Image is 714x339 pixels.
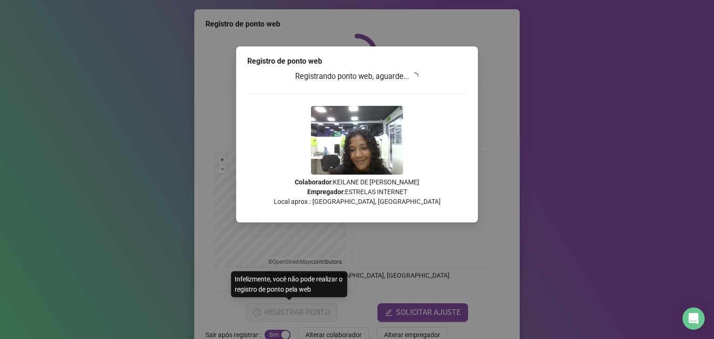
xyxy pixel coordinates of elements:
[247,177,467,207] p: : KEILANE DE [PERSON_NAME] : ESTRELAS INTERNET Local aprox.: [GEOGRAPHIC_DATA], [GEOGRAPHIC_DATA]
[311,106,403,175] img: 9k=
[682,307,705,330] div: Open Intercom Messenger
[307,188,344,196] strong: Empregador
[411,72,418,80] span: loading
[295,178,331,186] strong: Colaborador
[231,271,347,297] div: Infelizmente, você não pode realizar o registro de ponto pela web
[247,71,467,83] h3: Registrando ponto web, aguarde...
[247,56,467,67] div: Registro de ponto web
